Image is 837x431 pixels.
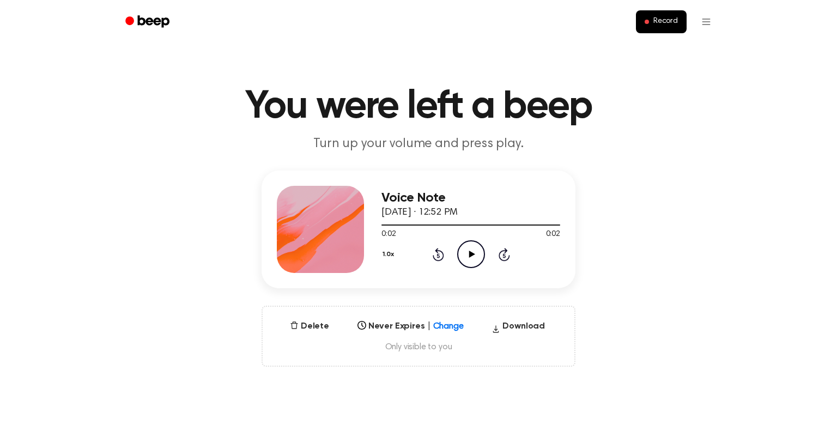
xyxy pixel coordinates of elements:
a: Beep [118,11,179,33]
button: Record [636,10,687,33]
span: 0:02 [546,229,560,240]
span: Record [653,17,678,27]
span: [DATE] · 12:52 PM [381,208,458,217]
h3: Voice Note [381,191,560,205]
span: Only visible to you [276,342,561,353]
button: Open menu [693,9,719,35]
button: Delete [286,320,333,333]
button: 1.0x [381,245,398,264]
p: Turn up your volume and press play. [209,135,628,153]
button: Download [487,320,549,337]
h1: You were left a beep [139,87,697,126]
span: 0:02 [381,229,396,240]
